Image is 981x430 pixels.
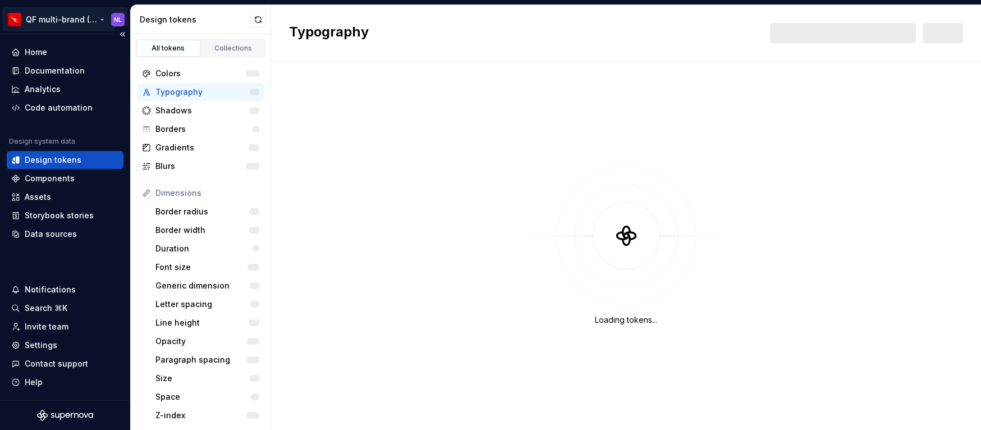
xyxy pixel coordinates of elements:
[155,336,247,347] div: Opacity
[137,139,264,157] a: Gradients
[151,203,264,221] a: Border radius
[8,13,21,26] img: 6b187050-a3ed-48aa-8485-808e17fcee26.png
[151,369,264,387] a: Size
[137,65,264,83] a: Colors
[7,170,123,187] a: Components
[25,84,61,95] div: Analytics
[155,86,250,98] div: Typography
[37,410,93,421] svg: Supernova Logo
[25,65,85,76] div: Documentation
[7,225,123,243] a: Data sources
[155,206,249,217] div: Border radius
[151,277,264,295] a: Generic dimension
[151,295,264,313] a: Letter spacing
[155,123,253,135] div: Borders
[7,207,123,225] a: Storybook stories
[7,336,123,354] a: Settings
[7,355,123,373] button: Contact support
[25,210,94,221] div: Storybook stories
[137,157,264,175] a: Blurs
[25,321,68,332] div: Invite team
[151,314,264,332] a: Line height
[25,284,76,295] div: Notifications
[114,26,130,42] button: Collapse sidebar
[151,240,264,258] a: Duration
[140,14,250,25] div: Design tokens
[2,7,128,31] button: QF multi-brand (Test)NL
[155,299,250,310] div: Letter spacing
[25,228,77,240] div: Data sources
[9,137,75,146] div: Design system data
[26,14,98,25] div: QF multi-brand (Test)
[155,161,246,172] div: Blurs
[7,299,123,317] button: Search ⌘K
[151,388,264,406] a: Space
[7,80,123,98] a: Analytics
[155,187,259,199] div: Dimensions
[151,406,264,424] a: Z-index
[140,44,196,53] div: All tokens
[137,83,264,101] a: Typography
[137,102,264,120] a: Shadows
[137,120,264,138] a: Borders
[155,142,249,153] div: Gradients
[114,15,122,24] div: NL
[205,44,262,53] div: Collections
[25,173,75,184] div: Components
[7,318,123,336] a: Invite team
[7,62,123,80] a: Documentation
[289,23,369,43] h2: Typography
[151,351,264,369] a: Paragraph spacing
[25,191,51,203] div: Assets
[155,243,253,254] div: Duration
[155,262,247,273] div: Font size
[25,102,93,113] div: Code automation
[25,377,43,388] div: Help
[25,303,67,314] div: Search ⌘K
[155,317,249,328] div: Line height
[25,358,88,369] div: Contact support
[155,354,246,365] div: Paragraph spacing
[155,280,250,291] div: Generic dimension
[595,314,657,326] div: Loading tokens...
[151,332,264,350] a: Opacity
[7,151,123,169] a: Design tokens
[155,225,249,236] div: Border width
[155,391,251,402] div: Space
[7,188,123,206] a: Assets
[155,68,246,79] div: Colors
[155,373,250,384] div: Size
[155,105,250,116] div: Shadows
[25,47,47,58] div: Home
[25,340,57,351] div: Settings
[7,99,123,117] a: Code automation
[155,410,246,421] div: Z-index
[25,154,81,166] div: Design tokens
[151,221,264,239] a: Border width
[151,258,264,276] a: Font size
[7,281,123,299] button: Notifications
[7,373,123,391] button: Help
[7,43,123,61] a: Home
